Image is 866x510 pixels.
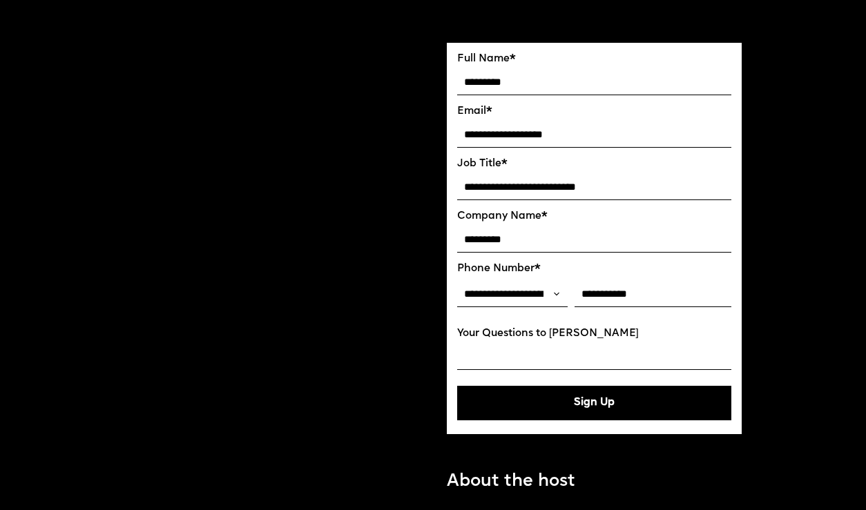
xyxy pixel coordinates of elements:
[457,263,731,275] label: Phone Number
[457,328,731,340] label: Your Questions to [PERSON_NAME]
[457,106,731,118] label: Email
[457,386,731,420] button: Sign Up
[457,210,731,223] label: Company Name
[457,53,731,66] label: Full Name
[447,469,575,495] p: About the host
[457,158,731,170] label: Job Title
